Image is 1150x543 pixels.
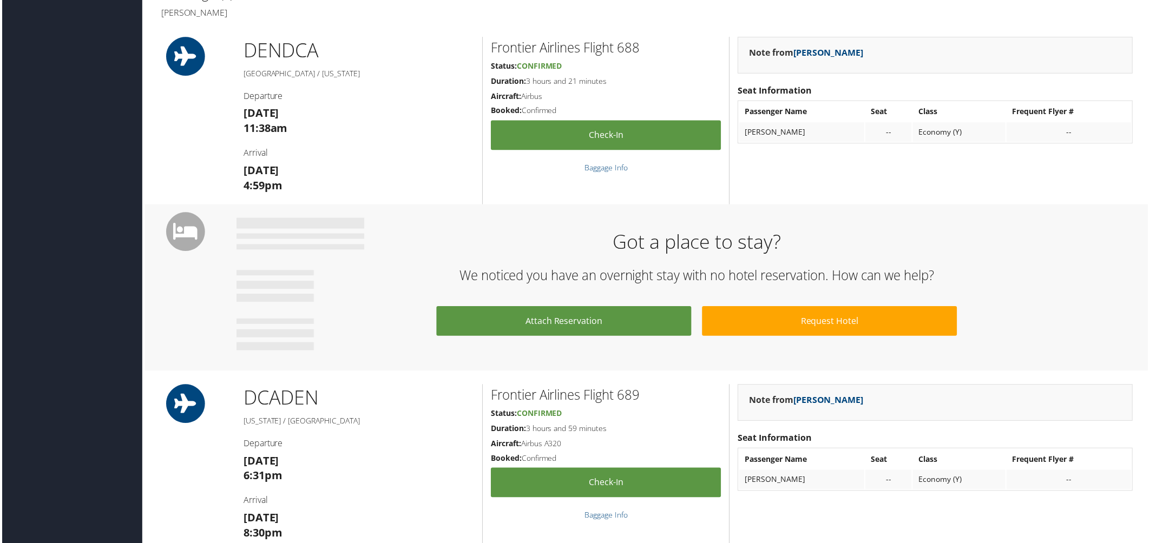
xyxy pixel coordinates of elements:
[242,68,474,79] h5: [GEOGRAPHIC_DATA] / [US_STATE]
[739,84,813,96] strong: Seat Information
[491,61,517,71] strong: Status:
[491,454,522,465] strong: Booked:
[1014,476,1128,486] div: --
[491,38,722,57] h2: Frontier Airlines Flight 688
[491,409,517,420] strong: Status:
[491,76,526,86] strong: Duration:
[915,472,1008,491] td: Economy (Y)
[585,512,628,522] a: Baggage Info
[491,121,722,150] a: Check-in
[242,386,474,413] h1: DCA DEN
[242,121,287,136] strong: 11:38am
[491,91,521,101] strong: Aircraft:
[242,470,281,485] strong: 6:31pm
[242,106,278,121] strong: [DATE]
[517,61,562,71] span: Confirmed
[740,102,866,122] th: Passenger Name
[740,123,866,142] td: [PERSON_NAME]
[872,476,908,486] div: --
[491,454,722,465] h5: Confirmed
[794,47,865,58] a: [PERSON_NAME]
[491,105,522,116] strong: Booked:
[740,451,866,471] th: Passenger Name
[491,425,722,435] h5: 3 hours and 59 minutes
[872,128,908,137] div: --
[491,76,722,87] h5: 3 hours and 21 minutes
[436,307,692,337] a: Attach Reservation
[242,147,474,159] h4: Arrival
[242,439,474,451] h4: Departure
[242,496,474,508] h4: Arrival
[160,6,640,18] h4: [PERSON_NAME]
[242,90,474,102] h4: Departure
[491,387,722,406] h2: Frontier Airlines Flight 689
[491,440,521,450] strong: Aircraft:
[915,451,1008,471] th: Class
[242,512,278,527] strong: [DATE]
[517,409,562,420] span: Confirmed
[242,455,278,469] strong: [DATE]
[1014,128,1128,137] div: --
[915,102,1008,122] th: Class
[750,395,865,407] strong: Note from
[491,91,722,102] h5: Airbus
[242,417,474,428] h5: [US_STATE] / [GEOGRAPHIC_DATA]
[242,527,281,542] strong: 8:30pm
[242,37,474,64] h1: DEN DCA
[242,178,281,193] strong: 4:59pm
[242,163,278,178] strong: [DATE]
[491,469,722,499] a: Check-in
[867,451,914,471] th: Seat
[794,395,865,407] a: [PERSON_NAME]
[491,440,722,451] h5: Airbus A320
[750,47,865,58] strong: Note from
[739,433,813,445] strong: Seat Information
[915,123,1008,142] td: Economy (Y)
[491,105,722,116] h5: Confirmed
[1009,102,1134,122] th: Frequent Flyer #
[585,163,628,173] a: Baggage Info
[1009,451,1134,471] th: Frequent Flyer #
[740,472,866,491] td: [PERSON_NAME]
[867,102,914,122] th: Seat
[703,307,959,337] a: Request Hotel
[491,425,526,435] strong: Duration:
